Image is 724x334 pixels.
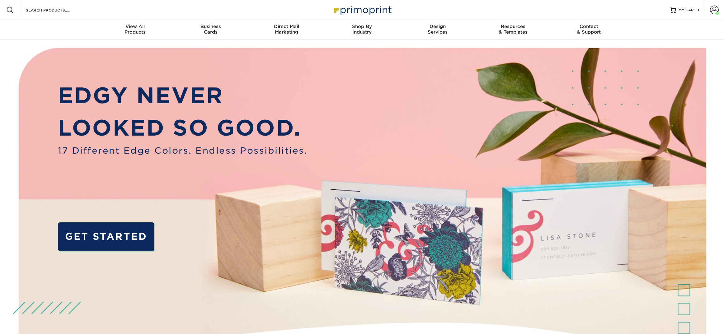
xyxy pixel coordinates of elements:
div: Products [97,24,173,35]
span: Contact [551,24,627,29]
a: BusinessCards [173,20,249,40]
img: Primoprint [331,3,393,16]
a: Direct MailMarketing [249,20,324,40]
div: Cards [173,24,249,35]
div: Services [400,24,475,35]
span: View All [97,24,173,29]
a: Contact& Support [551,20,627,40]
p: LOOKED SO GOOD. [58,112,308,144]
a: Shop ByIndustry [324,20,400,40]
span: Design [400,24,475,29]
div: Marketing [249,24,324,35]
span: Resources [475,24,551,29]
input: SEARCH PRODUCTS..... [25,6,86,14]
a: GET STARTED [58,222,154,251]
div: & Templates [475,24,551,35]
div: Industry [324,24,400,35]
span: Direct Mail [249,24,324,29]
div: & Support [551,24,627,35]
a: View AllProducts [97,20,173,40]
span: MY CART [679,7,696,13]
span: 17 Different Edge Colors. Endless Possibilities. [58,144,308,157]
span: 1 [698,8,699,12]
span: Business [173,24,249,29]
a: Resources& Templates [475,20,551,40]
p: EDGY NEVER [58,79,308,112]
span: Shop By [324,24,400,29]
a: DesignServices [400,20,475,40]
